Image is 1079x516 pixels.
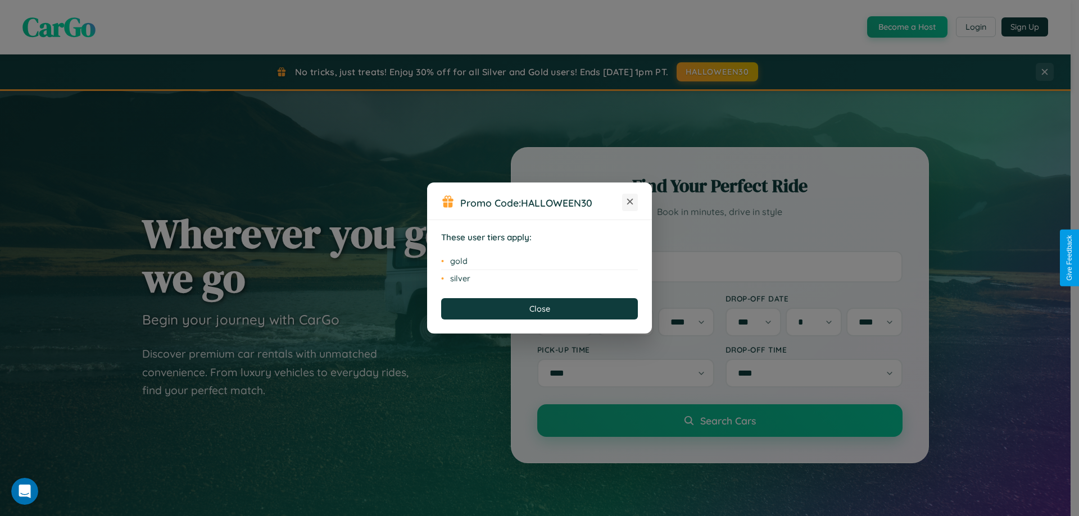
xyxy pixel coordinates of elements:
[521,197,592,209] b: HALLOWEEN30
[460,197,622,209] h3: Promo Code:
[441,232,532,243] strong: These user tiers apply:
[1066,235,1073,281] div: Give Feedback
[441,253,638,270] li: gold
[441,298,638,319] button: Close
[441,270,638,287] li: silver
[11,478,38,505] iframe: Intercom live chat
